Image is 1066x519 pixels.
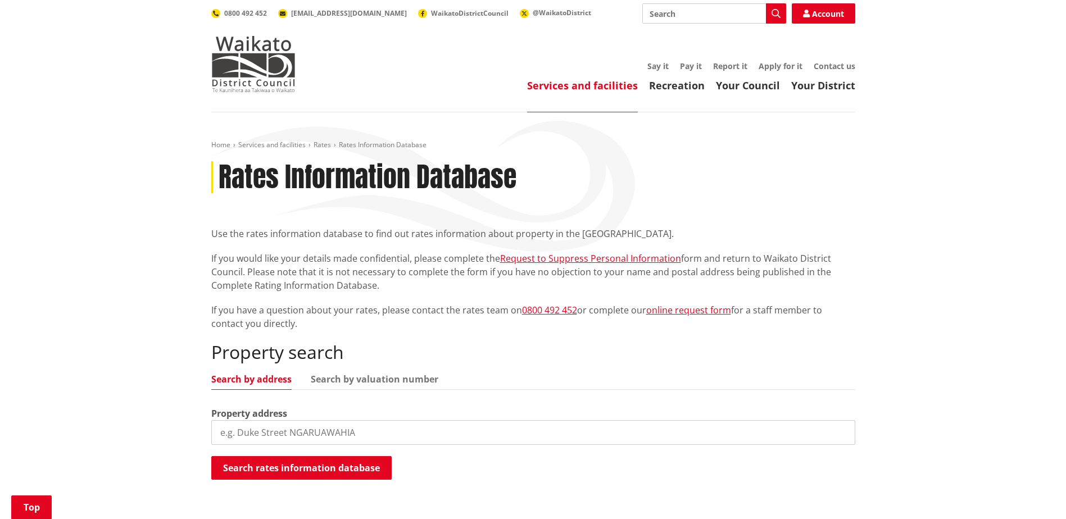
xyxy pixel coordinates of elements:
span: [EMAIL_ADDRESS][DOMAIN_NAME] [291,8,407,18]
a: WaikatoDistrictCouncil [418,8,509,18]
a: Say it [647,61,669,71]
span: Rates Information Database [339,140,427,149]
a: Account [792,3,855,24]
nav: breadcrumb [211,140,855,150]
a: Services and facilities [527,79,638,92]
a: Search by valuation number [311,375,438,384]
a: online request form [646,304,731,316]
span: WaikatoDistrictCouncil [431,8,509,18]
a: Search by address [211,375,292,384]
input: e.g. Duke Street NGARUAWAHIA [211,420,855,445]
a: @WaikatoDistrict [520,8,591,17]
a: Your District [791,79,855,92]
p: If you have a question about your rates, please contact the rates team on or complete our for a s... [211,303,855,330]
input: Search input [642,3,786,24]
button: Search rates information database [211,456,392,480]
h1: Rates Information Database [219,161,516,194]
a: Contact us [814,61,855,71]
a: [EMAIL_ADDRESS][DOMAIN_NAME] [278,8,407,18]
a: Your Council [716,79,780,92]
img: Waikato District Council - Te Kaunihera aa Takiwaa o Waikato [211,36,296,92]
span: @WaikatoDistrict [533,8,591,17]
a: Request to Suppress Personal Information [500,252,681,265]
p: Use the rates information database to find out rates information about property in the [GEOGRAPHI... [211,227,855,240]
a: Report it [713,61,747,71]
a: Services and facilities [238,140,306,149]
a: 0800 492 452 [522,304,577,316]
label: Property address [211,407,287,420]
h2: Property search [211,342,855,363]
a: Rates [314,140,331,149]
a: Top [11,495,52,519]
a: Apply for it [759,61,802,71]
span: 0800 492 452 [224,8,267,18]
a: Home [211,140,230,149]
a: 0800 492 452 [211,8,267,18]
p: If you would like your details made confidential, please complete the form and return to Waikato ... [211,252,855,292]
a: Pay it [680,61,702,71]
a: Recreation [649,79,705,92]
